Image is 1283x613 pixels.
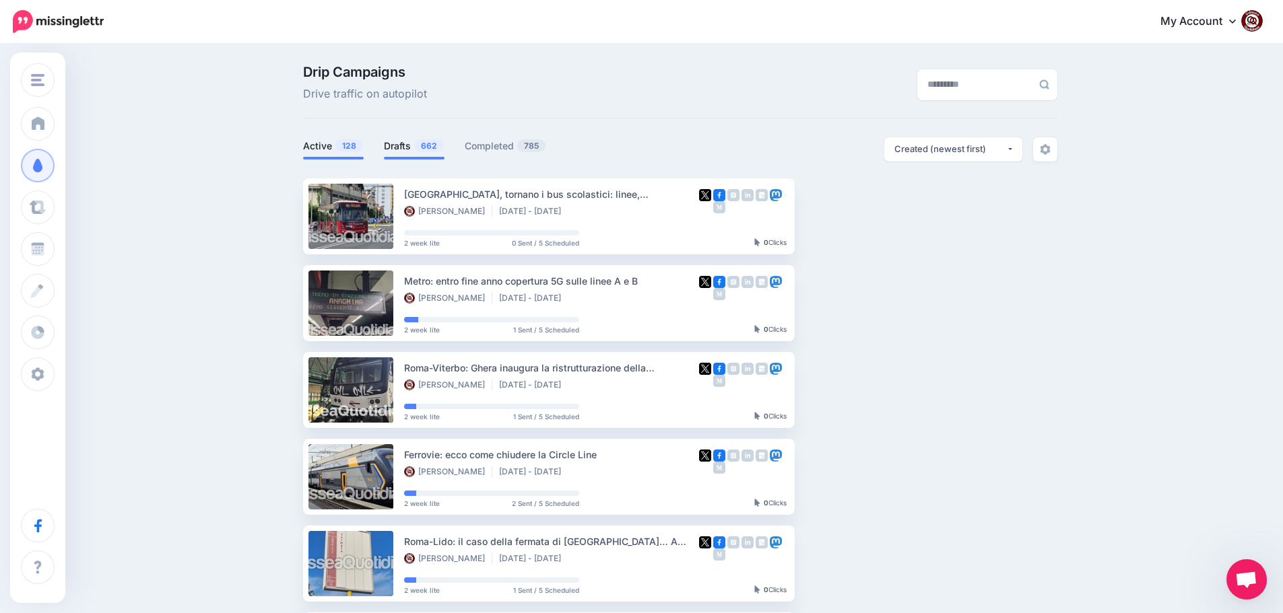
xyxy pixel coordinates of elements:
img: instagram-grey-square.png [727,276,739,288]
img: twitter-square.png [699,189,711,201]
div: Roma-Lido: il caso della fermata di [GEOGRAPHIC_DATA]… A metà [404,534,699,549]
li: [DATE] - [DATE] [499,380,568,390]
img: linkedin-grey-square.png [742,449,754,462]
a: My Account [1147,5,1263,38]
img: facebook-square.png [713,276,725,288]
img: linkedin-grey-square.png [742,363,754,375]
img: twitter-square.png [699,536,711,548]
img: facebook-square.png [713,189,725,201]
li: [PERSON_NAME] [404,553,492,564]
span: 2 week lite [404,326,440,333]
div: Clicks [754,326,787,334]
img: instagram-grey-square.png [727,189,739,201]
b: 0 [764,585,768,593]
img: medium-grey-square.png [713,201,725,213]
span: Drive traffic on autopilot [303,85,427,103]
img: settings-grey.png [1040,144,1051,155]
img: google_business-grey-square.png [756,536,768,548]
b: 0 [764,412,768,420]
img: medium-grey-square.png [713,288,725,300]
div: Clicks [754,586,787,594]
img: mastodon-square.png [770,536,782,548]
span: 128 [335,139,363,152]
img: google_business-grey-square.png [756,363,768,375]
div: Clicks [754,239,787,247]
b: 0 [764,325,768,333]
img: twitter-square.png [699,449,711,462]
img: mastodon-square.png [770,363,782,375]
b: 0 [764,499,768,507]
li: [DATE] - [DATE] [499,553,568,564]
img: bluesky-grey-square.png [699,375,711,387]
img: linkedin-grey-square.png [742,189,754,201]
img: bluesky-grey-square.png [699,462,711,474]
img: medium-grey-square.png [713,548,725,561]
img: google_business-grey-square.png [756,189,768,201]
li: [DATE] - [DATE] [499,293,568,303]
span: 2 week lite [404,413,440,420]
div: Clicks [754,499,787,507]
li: [PERSON_NAME] [404,206,492,217]
li: [PERSON_NAME] [404,380,492,390]
img: bluesky-grey-square.png [699,288,711,300]
img: linkedin-grey-square.png [742,536,754,548]
span: 2 week lite [404,240,440,246]
img: twitter-square.png [699,276,711,288]
img: instagram-grey-square.png [727,536,739,548]
div: Created (newest first) [894,143,1006,155]
span: 2 Sent / 5 Scheduled [512,500,579,507]
img: Missinglettr [13,10,104,33]
a: Active128 [303,138,364,154]
img: facebook-square.png [713,536,725,548]
a: Completed785 [465,138,546,154]
img: pointer-grey-darker.png [754,499,760,507]
img: instagram-grey-square.png [727,449,739,462]
div: Aprire la chat [1226,559,1267,600]
img: bluesky-grey-square.png [699,548,711,561]
img: twitter-square.png [699,363,711,375]
img: pointer-grey-darker.png [754,238,760,246]
div: Clicks [754,412,787,421]
span: 0 Sent / 5 Scheduled [512,240,579,246]
img: linkedin-grey-square.png [742,276,754,288]
img: mastodon-square.png [770,189,782,201]
button: Created (newest first) [884,137,1022,161]
img: medium-grey-square.png [713,462,725,474]
span: 1 Sent / 5 Scheduled [513,326,579,333]
img: search-grey-6.png [1039,79,1049,89]
span: 1 Sent / 5 Scheduled [513,587,579,593]
div: Ferrovie: ecco come chiudere la Circle Line [404,447,699,462]
img: bluesky-grey-square.png [699,201,711,213]
img: google_business-grey-square.png [756,276,768,288]
li: [DATE] - [DATE] [499,206,568,217]
img: mastodon-square.png [770,449,782,462]
span: 785 [517,139,546,152]
div: Metro: entro fine anno copertura 5G sulle linee A e B [404,273,699,289]
div: [GEOGRAPHIC_DATA], tornano i bus scolastici: linee, [GEOGRAPHIC_DATA] e novità 2025 [404,186,699,202]
a: Drafts662 [384,138,445,154]
span: 1 Sent / 5 Scheduled [513,413,579,420]
img: mastodon-square.png [770,276,782,288]
li: [PERSON_NAME] [404,466,492,477]
img: facebook-square.png [713,363,725,375]
img: instagram-grey-square.png [727,363,739,375]
span: 662 [414,139,444,152]
li: [PERSON_NAME] [404,293,492,303]
span: 2 week lite [404,587,440,593]
img: facebook-square.png [713,449,725,462]
span: Drip Campaigns [303,65,427,79]
img: pointer-grey-darker.png [754,325,760,333]
img: google_business-grey-square.png [756,449,768,462]
img: pointer-grey-darker.png [754,585,760,593]
span: 2 week lite [404,500,440,507]
img: menu.png [31,74,44,86]
div: Roma-Viterbo: Ghera inaugura la ristrutturazione della [GEOGRAPHIC_DATA] [404,360,699,375]
img: pointer-grey-darker.png [754,412,760,420]
img: medium-grey-square.png [713,375,725,387]
b: 0 [764,238,768,246]
li: [DATE] - [DATE] [499,466,568,477]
